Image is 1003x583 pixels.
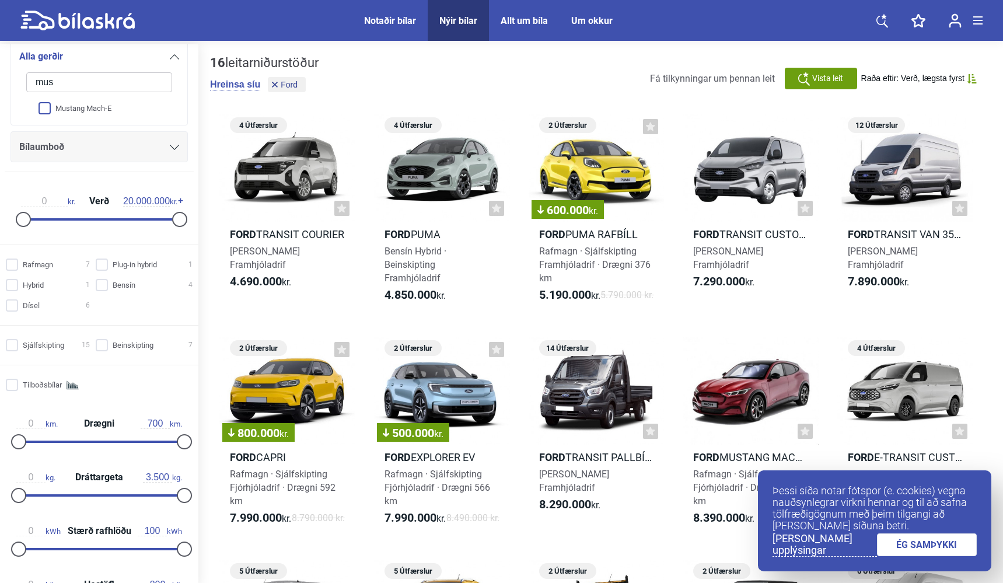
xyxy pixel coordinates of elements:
[374,228,510,241] h2: Puma
[65,526,134,536] span: Stærð rafhlöðu
[589,205,598,217] span: kr.
[949,13,962,28] img: user-login.svg
[230,451,256,463] b: Ford
[228,427,289,439] span: 800.000
[385,451,411,463] b: Ford
[219,451,355,464] h2: Capri
[539,288,600,302] span: kr.
[529,228,665,241] h2: Puma rafbíll
[72,473,126,482] span: Dráttargeta
[854,340,899,356] span: 4 Útfærslur
[861,74,964,83] span: Raða eftir: Verð, lægsta fyrst
[693,275,754,289] span: kr.
[693,511,754,525] span: kr.
[439,15,477,26] div: Nýir bílar
[693,451,719,463] b: Ford
[539,246,651,284] span: Rafmagn · Sjálfskipting Framhjóladrif · Drægni 376 km
[539,469,609,493] span: [PERSON_NAME] Framhjóladrif
[236,563,281,579] span: 5 Útfærslur
[188,279,193,291] span: 4
[230,274,282,288] b: 4.690.000
[529,451,665,464] h2: Transit Pallbíll Single Сab 350 L2H1
[683,336,819,536] a: FordMustang Mach-E LRRafmagn · SjálfskiptingFjórhjóladrif · Drægni 550 km8.390.000kr.
[86,299,90,312] span: 6
[374,113,510,313] a: 4 ÚtfærslurFordPumaBensín Hybrid · BeinskiptingFramhjóladrif4.850.000kr.
[19,139,64,155] span: Bílaumboð
[699,563,745,579] span: 2 Útfærslur
[82,339,90,351] span: 15
[21,196,75,207] span: kr.
[837,228,973,241] h2: Transit Van 350 L2H2
[138,526,182,536] span: kWh
[16,472,55,483] span: kg.
[390,340,436,356] span: 2 Útfærslur
[877,533,977,556] a: ÉG SAMÞYKKI
[113,259,157,271] span: Plug-in hybrid
[374,336,510,536] a: 2 Útfærslur500.000kr.FordExplorer EVRafmagn · SjálfskiptingFjórhjóladrif · Drægni 566 km7.990.000...
[693,274,745,288] b: 7.290.000
[219,228,355,241] h2: Transit Courier
[385,228,411,240] b: Ford
[143,472,182,483] span: kg.
[501,15,548,26] a: Allt um bíla
[545,340,590,356] span: 14 Útfærslur
[385,511,436,525] b: 7.990.000
[236,340,281,356] span: 2 Útfærslur
[16,418,58,429] span: km.
[188,339,193,351] span: 7
[292,511,345,525] span: 8.790.000 kr.
[385,288,446,302] span: kr.
[600,288,653,302] span: 5.790.000 kr.
[650,73,775,84] span: Fá tilkynningar um þennan leit
[837,113,973,313] a: 12 ÚtfærslurFordTransit Van 350 L2H2[PERSON_NAME]Framhjóladrif7.890.000kr.
[539,498,600,512] span: kr.
[279,428,289,439] span: kr.
[230,511,282,525] b: 7.990.000
[230,246,300,270] span: [PERSON_NAME] Framhjóladrif
[539,228,565,240] b: Ford
[210,55,319,71] div: leitarniðurstöður
[230,469,336,507] span: Rafmagn · Sjálfskipting Fjórhjóladrif · Drægni 592 km
[545,117,590,133] span: 2 Útfærslur
[545,563,590,579] span: 2 Útfærslur
[210,79,260,90] button: Hreinsa síu
[230,275,291,289] span: kr.
[434,428,443,439] span: kr.
[683,451,819,464] h2: Mustang Mach-E LR
[23,379,62,391] span: Tilboðsbílar
[86,259,90,271] span: 7
[848,228,874,240] b: Ford
[837,451,973,464] h2: e-Transit Custom 320 L1H1
[16,526,61,536] span: kWh
[86,279,90,291] span: 1
[385,469,490,507] span: Rafmagn · Sjálfskipting Fjórhjóladrif · Drægni 566 km
[693,469,799,507] span: Rafmagn · Sjálfskipting Fjórhjóladrif · Drægni 550 km
[539,497,591,511] b: 8.290.000
[848,469,958,507] span: Rafmagn · Sjálfskipting Afturhjóladrif · Drægni 329 km
[693,511,745,525] b: 8.390.000
[390,117,436,133] span: 4 Útfærslur
[364,15,416,26] a: Notaðir bílar
[23,259,53,271] span: Rafmagn
[385,288,436,302] b: 4.850.000
[837,336,973,536] a: 4 ÚtfærslurForde-Transit Custom 320 L1H1Rafmagn · SjálfskiptingAfturhjóladrif · Drægni 329 km8.99...
[123,196,177,207] span: kr.
[385,246,446,284] span: Bensín Hybrid · Beinskipting Framhjóladrif
[23,279,44,291] span: Hybrid
[848,246,918,270] span: [PERSON_NAME] Framhjóladrif
[141,418,182,429] span: km.
[861,74,977,83] button: Raða eftir: Verð, lægsta fyrst
[693,246,763,270] span: [PERSON_NAME] Framhjóladrif
[848,275,909,289] span: kr.
[86,197,112,206] span: Verð
[446,511,499,525] span: 8.490.000 kr.
[537,204,598,216] span: 600.000
[281,81,298,89] span: Ford
[693,228,719,240] b: Ford
[385,511,446,525] span: kr.
[539,288,591,302] b: 5.190.000
[812,72,843,85] span: Vista leit
[571,15,613,26] a: Um okkur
